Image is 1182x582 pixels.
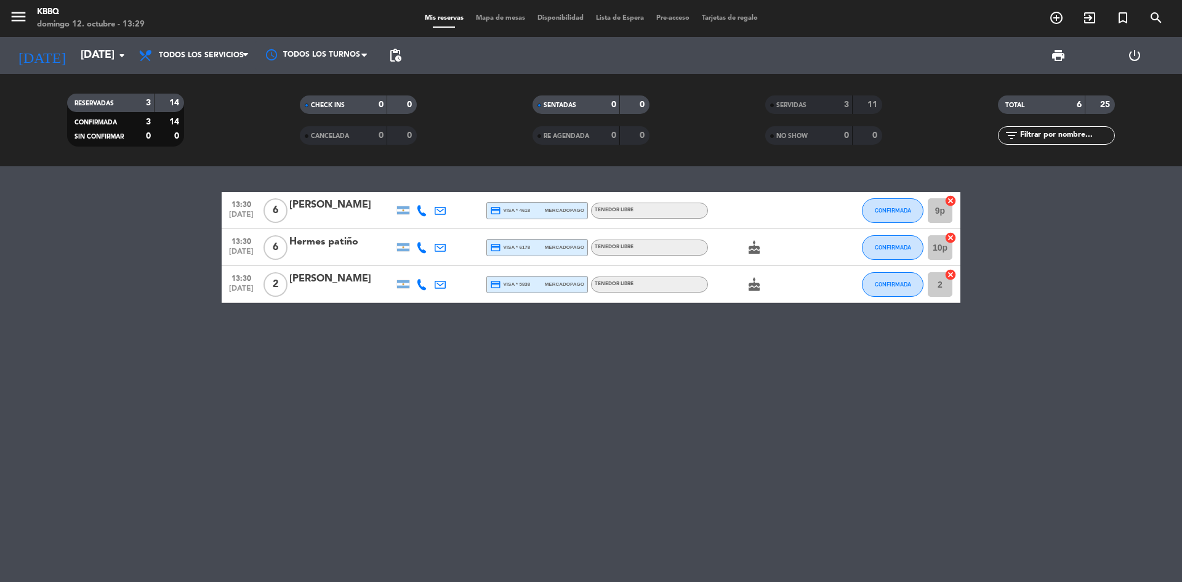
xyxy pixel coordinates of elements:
i: filter_list [1004,128,1019,143]
i: power_settings_new [1127,48,1142,63]
strong: 0 [844,131,849,140]
span: mercadopago [545,280,584,288]
span: 2 [263,272,287,297]
strong: 0 [872,131,880,140]
div: KBBQ [37,6,145,18]
strong: 3 [146,99,151,107]
span: TOTAL [1005,102,1024,108]
i: cake [747,240,762,255]
span: print [1051,48,1066,63]
span: RESERVADAS [74,100,114,107]
span: SIN CONFIRMAR [74,134,124,140]
strong: 0 [407,100,414,109]
i: cake [747,277,762,292]
span: visa * 6178 [490,242,530,253]
strong: 0 [379,100,384,109]
button: CONFIRMADA [862,198,923,223]
i: turned_in_not [1116,10,1130,25]
div: [PERSON_NAME] [289,271,394,287]
span: Mis reservas [419,15,470,22]
span: pending_actions [388,48,403,63]
strong: 3 [146,118,151,126]
input: Filtrar por nombre... [1019,129,1114,142]
span: [DATE] [226,285,257,299]
span: Todos los servicios [159,51,244,60]
strong: 0 [174,132,182,140]
span: CONFIRMADA [875,244,911,251]
span: CANCELADA [311,133,349,139]
span: Disponibilidad [531,15,590,22]
button: menu [9,7,28,30]
strong: 0 [146,132,151,140]
span: Mapa de mesas [470,15,531,22]
strong: 0 [611,131,616,140]
strong: 0 [407,131,414,140]
div: Hermes patiño [289,234,394,250]
div: LOG OUT [1096,37,1173,74]
span: 13:30 [226,233,257,248]
span: visa * 4618 [490,205,530,216]
button: CONFIRMADA [862,272,923,297]
span: SERVIDAS [776,102,806,108]
i: arrow_drop_down [115,48,129,63]
i: menu [9,7,28,26]
strong: 14 [169,99,182,107]
i: exit_to_app [1082,10,1097,25]
span: 13:30 [226,270,257,285]
strong: 11 [867,100,880,109]
span: 13:30 [226,196,257,211]
span: Tenedor Libre [595,245,633,249]
span: CHECK INS [311,102,345,108]
i: cancel [944,195,957,207]
i: credit_card [490,279,501,290]
strong: 0 [379,131,384,140]
span: Pre-acceso [650,15,696,22]
strong: 0 [640,131,647,140]
span: CONFIRMADA [74,119,117,126]
span: CONFIRMADA [875,281,911,288]
i: cancel [944,269,957,281]
span: [DATE] [226,211,257,225]
i: credit_card [490,242,501,253]
span: SENTADAS [544,102,576,108]
i: [DATE] [9,42,74,69]
span: mercadopago [545,243,584,251]
span: [DATE] [226,248,257,262]
span: Tenedor Libre [595,281,633,286]
span: Tarjetas de regalo [696,15,764,22]
span: Tenedor Libre [595,208,633,212]
div: [PERSON_NAME] [289,197,394,213]
i: credit_card [490,205,501,216]
strong: 3 [844,100,849,109]
strong: 6 [1077,100,1082,109]
span: visa * 5838 [490,279,530,290]
div: domingo 12. octubre - 13:29 [37,18,145,31]
span: NO SHOW [776,133,808,139]
strong: 25 [1100,100,1112,109]
span: RE AGENDADA [544,133,589,139]
strong: 0 [640,100,647,109]
span: 6 [263,235,287,260]
i: search [1149,10,1164,25]
i: cancel [944,232,957,244]
span: CONFIRMADA [875,207,911,214]
span: Lista de Espera [590,15,650,22]
i: add_circle_outline [1049,10,1064,25]
strong: 14 [169,118,182,126]
span: mercadopago [545,206,584,214]
strong: 0 [611,100,616,109]
button: CONFIRMADA [862,235,923,260]
span: 6 [263,198,287,223]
